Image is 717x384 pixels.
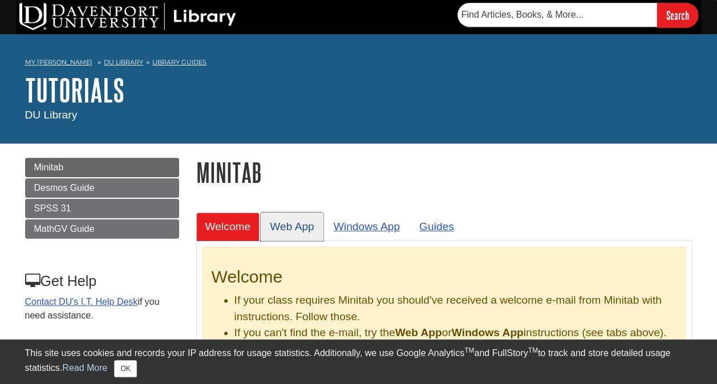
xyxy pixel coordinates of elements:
[25,346,692,377] div: This site uses cookies and records your IP address for usage statistics. Additionally, we use Goo...
[528,346,538,354] sup: TM
[657,3,698,27] input: Search
[410,213,463,240] a: Guides
[25,219,179,239] a: MathGV Guide
[25,109,78,121] span: DU Library
[25,58,92,67] a: My [PERSON_NAME]
[34,183,95,193] span: Desmos Guide
[34,224,95,234] span: MathGV Guide
[152,58,206,66] a: Library Guides
[395,326,442,338] b: Web App
[196,213,260,240] a: Welcome
[234,325,677,341] li: If you can't find the e-mail, try the or instructions (see tabs above).
[114,360,136,377] button: Close
[464,346,474,354] sup: TM
[325,213,409,240] a: Windows App
[25,297,138,307] a: Contact DU's I.T. Help Desk
[25,199,179,218] a: SPSS 31
[452,326,524,338] b: Windows App
[457,3,657,27] input: Find Articles, Books, & More...
[25,178,179,198] a: Desmos Guide
[234,292,677,325] li: If your class requires Minitab you should've received a welcome e-mail from Minitab with instruct...
[25,72,124,108] a: Tutorials
[34,162,64,172] span: Minitab
[457,3,698,27] form: Searches DU Library's articles, books, and more
[196,158,692,187] h1: Minitab
[19,3,236,30] img: DU Library
[34,203,71,213] span: SPSS 31
[212,267,677,287] h2: Welcome
[261,213,323,240] a: Web App
[25,158,179,177] a: Minitab
[62,363,107,373] a: Read More
[25,55,692,73] nav: breadcrumb
[25,273,178,289] h3: Get Help
[104,58,143,66] a: DU Library
[25,295,178,322] p: if you need assistance.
